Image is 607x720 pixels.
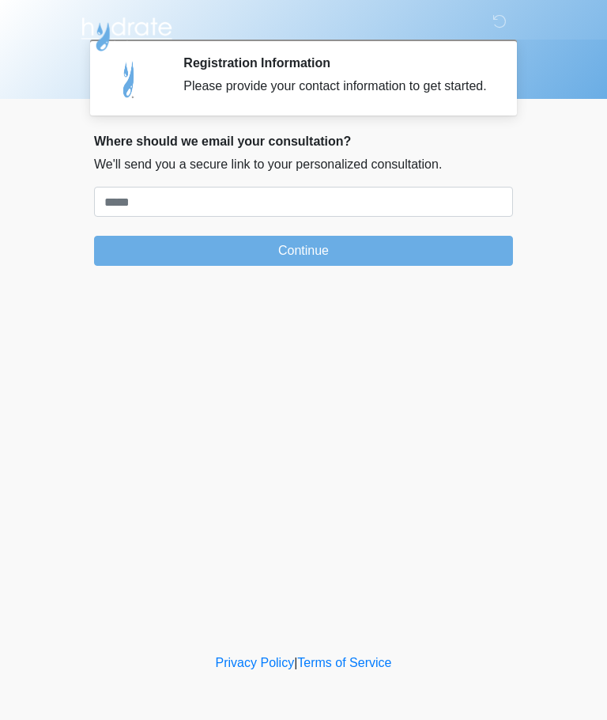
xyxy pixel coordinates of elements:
[94,155,513,174] p: We'll send you a secure link to your personalized consultation.
[183,77,489,96] div: Please provide your contact information to get started.
[297,656,391,669] a: Terms of Service
[106,55,153,103] img: Agent Avatar
[216,656,295,669] a: Privacy Policy
[94,134,513,149] h2: Where should we email your consultation?
[94,236,513,266] button: Continue
[78,12,175,52] img: Hydrate IV Bar - Arcadia Logo
[294,656,297,669] a: |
